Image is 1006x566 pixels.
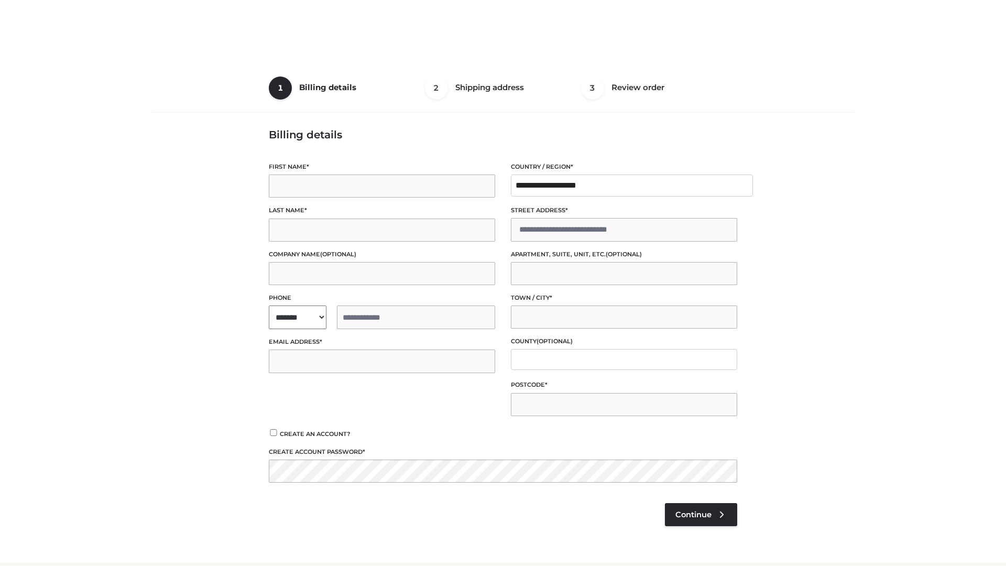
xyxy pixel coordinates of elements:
input: Create an account? [269,429,278,436]
label: Create account password [269,447,737,457]
span: 2 [425,77,448,100]
label: Email address [269,337,495,347]
label: Last name [269,205,495,215]
label: Phone [269,293,495,303]
span: 3 [581,77,604,100]
span: (optional) [537,338,573,345]
span: Shipping address [455,82,524,92]
label: Town / City [511,293,737,303]
span: 1 [269,77,292,100]
label: County [511,336,737,346]
span: Create an account? [280,430,351,438]
h3: Billing details [269,128,737,141]
span: (optional) [606,251,642,258]
label: Apartment, suite, unit, etc. [511,249,737,259]
a: Continue [665,503,737,526]
span: Billing details [299,82,356,92]
span: (optional) [320,251,356,258]
span: Review order [611,82,664,92]
label: First name [269,162,495,172]
span: Continue [675,510,712,519]
label: Company name [269,249,495,259]
label: Country / Region [511,162,737,172]
label: Postcode [511,380,737,390]
label: Street address [511,205,737,215]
